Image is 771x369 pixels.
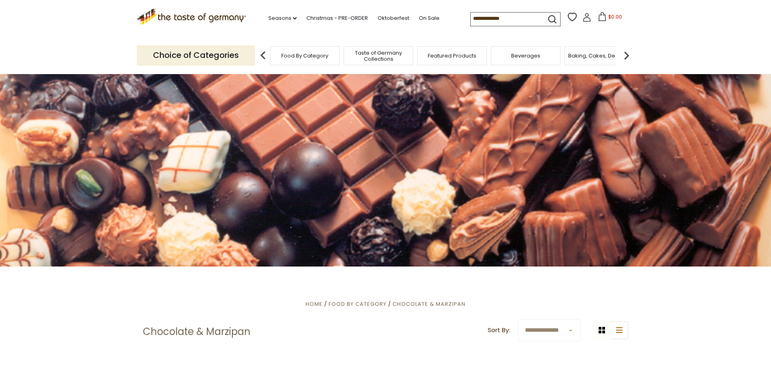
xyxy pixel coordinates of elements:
a: Oktoberfest [378,14,409,23]
a: Baking, Cakes, Desserts [568,53,631,59]
a: Food By Category [281,53,328,59]
a: Seasons [268,14,297,23]
a: Food By Category [329,300,387,308]
a: Christmas - PRE-ORDER [306,14,368,23]
label: Sort By: [488,325,510,335]
img: previous arrow [255,47,271,64]
a: Beverages [511,53,540,59]
a: Chocolate & Marzipan [393,300,465,308]
button: $0.00 [593,12,627,24]
a: On Sale [419,14,440,23]
span: $0.00 [608,13,622,20]
a: Home [306,300,323,308]
a: Featured Products [428,53,476,59]
p: Choice of Categories [137,45,255,65]
img: next arrow [618,47,635,64]
a: Taste of Germany Collections [346,50,411,62]
h1: Chocolate & Marzipan [143,326,251,338]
